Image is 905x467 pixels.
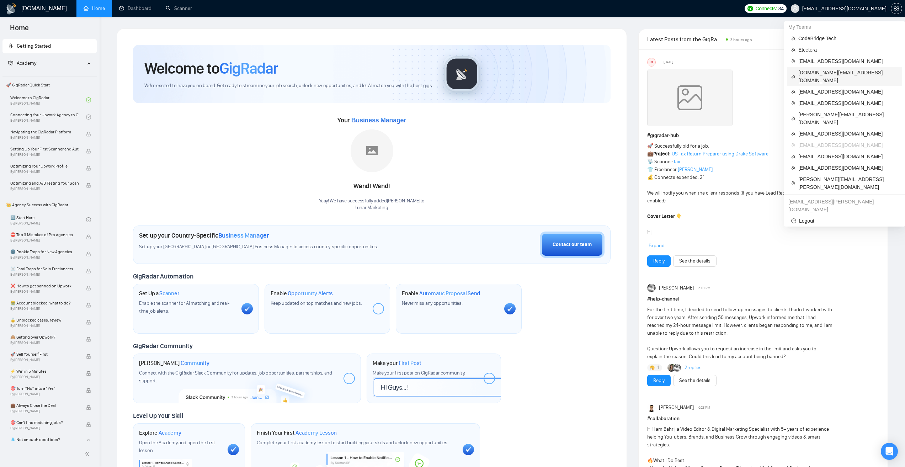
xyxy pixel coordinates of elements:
span: 😭 Account blocked: what to do? [10,299,79,307]
img: Syaiful Bachri [647,403,656,412]
span: By [PERSON_NAME] [10,307,79,311]
span: ⛔ Top 3 Mistakes of Pro Agencies [10,231,79,238]
span: [EMAIL_ADDRESS][DOMAIN_NAME] [798,99,898,107]
div: Wandi Wandi [319,180,425,192]
span: lock [86,234,91,239]
button: Contact our team [540,232,605,258]
li: Getting Started [2,39,97,53]
span: Business Manager [351,117,406,124]
h1: Set Up a [139,290,179,297]
a: US Tax Return Preparer using Drake Software [672,151,768,157]
span: lock [86,337,91,342]
span: 🎯 Can't find matching jobs? [10,419,79,426]
span: setting [891,6,902,11]
div: Contact our team [553,241,592,249]
span: Opportunity Alerts [288,290,333,297]
span: CodeBridge Tech [798,35,898,42]
h1: Welcome to [144,59,278,78]
h1: Finish Your First [257,429,337,436]
img: gigradar-logo.png [444,56,480,92]
span: 🔥 [647,457,653,463]
span: [EMAIL_ADDRESS][DOMAIN_NAME] [798,88,898,96]
span: double-left [85,450,92,457]
span: 🚀 GigRadar Quick Start [3,78,96,92]
span: team [791,101,795,105]
span: Home [4,23,34,38]
span: lock [86,149,91,154]
span: Academy [159,429,181,436]
img: 🤔 [650,365,655,370]
button: setting [891,3,902,14]
a: Welcome to GigRadarBy[PERSON_NAME] [10,92,86,108]
a: homeHome [84,5,105,11]
span: team [791,132,795,136]
h1: Set up your Country-Specific [139,232,269,239]
strong: Cover Letter 👇 [647,213,682,219]
span: 💼 Always Close the Deal [10,402,79,409]
span: lock [86,166,91,171]
button: See the details [673,255,717,267]
img: logo [6,3,17,15]
span: lock [86,303,91,308]
strong: Project: [653,151,671,157]
span: [PERSON_NAME][EMAIL_ADDRESS][DOMAIN_NAME] [798,111,898,126]
span: Make your first post on GigRadar community. [373,370,465,376]
span: We're excited to have you on board. Get ready to streamline your job search, unlock new opportuni... [144,83,433,89]
span: By [PERSON_NAME] [10,375,79,379]
span: team [791,116,795,121]
span: 🔓 Unblocked cases: review [10,317,79,324]
span: 34 [778,5,784,12]
span: Never miss any opportunities. [402,300,462,306]
span: team [791,59,795,63]
span: Scanner [159,290,179,297]
span: 3 hours ago [730,37,752,42]
div: Open Intercom Messenger [881,443,898,460]
span: [DOMAIN_NAME][EMAIL_ADDRESS][DOMAIN_NAME] [798,69,898,84]
div: nazar.levchuk@gigradar.io [784,196,905,215]
span: By [PERSON_NAME] [10,255,79,260]
span: By [PERSON_NAME] [10,170,79,174]
span: Academy Lesson [296,429,337,436]
span: Optimizing and A/B Testing Your Scanner for Better Results [10,180,79,187]
h1: [PERSON_NAME] [139,360,209,367]
span: rocket [8,43,13,48]
span: lock [86,320,91,325]
span: [EMAIL_ADDRESS][DOMAIN_NAME] [798,141,898,149]
span: Logout [791,217,898,225]
span: By [PERSON_NAME] [10,324,79,328]
span: lock [86,405,91,410]
a: Reply [653,257,665,265]
span: lock [86,422,91,427]
p: Lunar Marketing . [319,205,425,211]
span: GigRadar Community [133,342,193,350]
span: team [791,90,795,94]
span: user [793,6,798,11]
span: team [791,154,795,159]
a: 1️⃣ Start HereBy[PERSON_NAME] [10,212,86,228]
span: [PERSON_NAME] [659,284,694,292]
span: lock [86,183,91,188]
img: weqQh+iSagEgQAAAABJRU5ErkJggg== [647,69,733,126]
span: [EMAIL_ADDRESS][DOMAIN_NAME] [798,57,898,65]
span: lock [86,371,91,376]
span: Complete your first academy lesson to start building your skills and unlock new opportunities. [257,440,448,446]
a: [PERSON_NAME] [678,166,713,173]
button: Reply [647,255,671,267]
span: lock [86,286,91,291]
button: Reply [647,375,671,386]
a: See the details [679,377,710,384]
span: 1 [658,364,659,371]
span: ⚡ Win in 5 Minutes [10,368,79,375]
a: Connecting Your Upwork Agency to GigRadarBy[PERSON_NAME] [10,109,86,125]
span: check-circle [86,97,91,102]
span: By [PERSON_NAME] [10,341,79,345]
span: ❌ How to get banned on Upwork [10,282,79,290]
span: By [PERSON_NAME] [10,272,79,277]
a: Tax [673,159,680,165]
span: 👑 Agency Success with GigRadar [3,198,96,212]
span: By [PERSON_NAME] [10,426,79,430]
div: For the first time, I decided to send follow-up messages to clients I hadn't worked with for over... [647,306,832,361]
button: See the details [673,375,717,386]
span: 🙈 Getting over Upwork? [10,334,79,341]
span: Business Manager [218,232,269,239]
